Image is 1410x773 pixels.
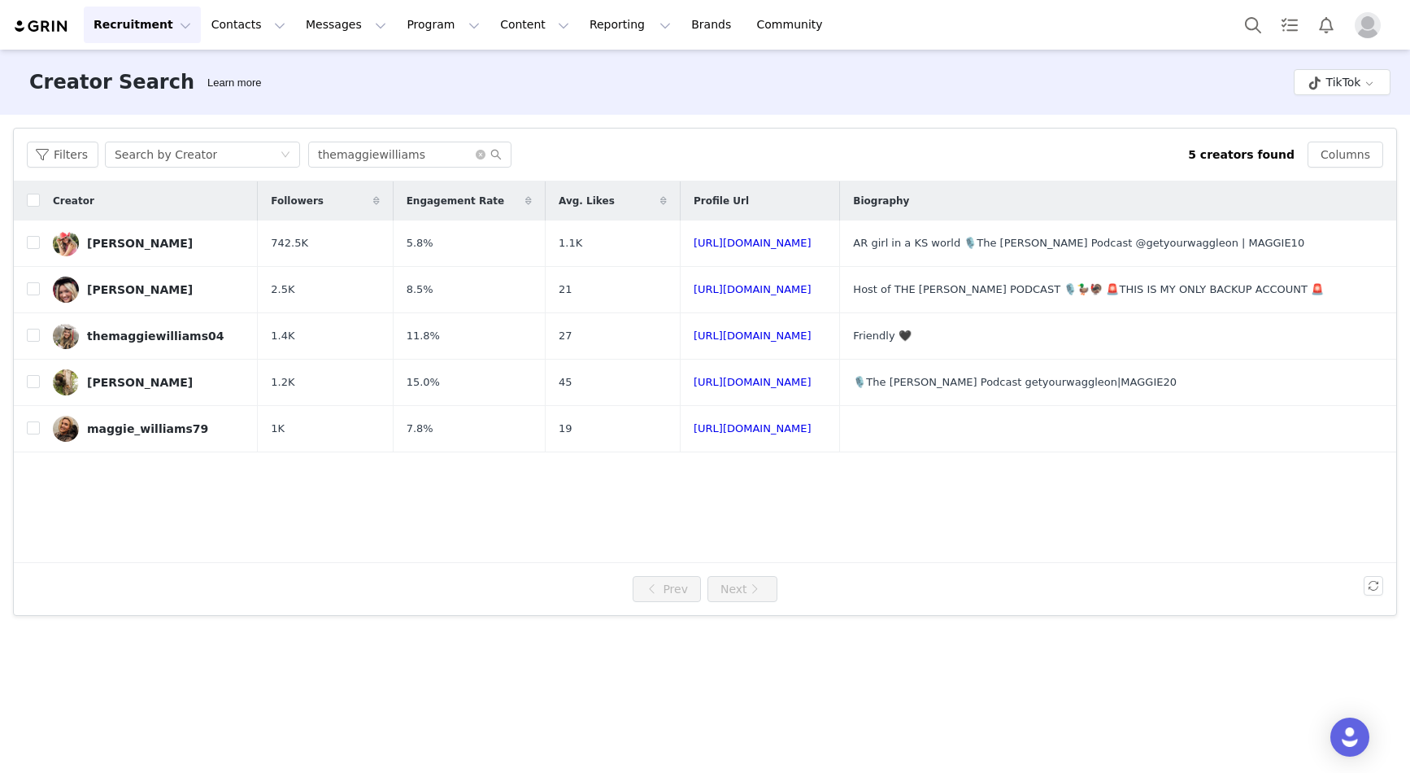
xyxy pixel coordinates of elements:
[1235,7,1271,43] button: Search
[1330,718,1369,757] div: Open Intercom Messenger
[476,150,485,159] i: icon: close-circle
[1294,69,1390,95] button: TikTok
[271,374,294,391] span: 1.2K
[1188,146,1295,164] div: 5 creators found
[271,328,294,344] span: 1.4K
[1308,7,1344,43] button: Notifications
[27,142,98,168] button: Filters
[407,282,433,298] span: 8.5%
[407,235,433,251] span: 5.8%
[53,416,79,442] img: v2
[1308,142,1383,168] button: Columns
[747,7,840,43] a: Community
[694,376,812,388] a: [URL][DOMAIN_NAME]
[407,328,440,344] span: 11.8%
[694,283,812,295] a: [URL][DOMAIN_NAME]
[694,422,812,435] a: [URL][DOMAIN_NAME]
[407,194,504,208] span: Engagement Rate
[87,237,193,250] div: [PERSON_NAME]
[87,376,193,389] div: [PERSON_NAME]
[53,230,79,256] img: v2
[53,323,245,349] a: themaggiewilliams04
[559,235,582,251] span: 1.1K
[407,421,433,437] span: 7.8%
[29,68,194,97] h3: Creator Search
[853,283,1324,295] span: Host of THE [PERSON_NAME] PODCAST 🎙️🦆🦃 🚨THIS IS MY ONLY BACKUP ACCOUNT 🚨
[559,194,615,208] span: Avg. Likes
[13,19,70,34] img: grin logo
[694,194,749,208] span: Profile Url
[84,7,201,43] button: Recruitment
[853,330,911,342] span: Friendly 🖤
[271,235,308,251] span: 742.5K
[559,421,572,437] span: 19
[1355,12,1381,38] img: placeholder-profile.jpg
[115,142,217,167] div: Search by Creator
[53,323,79,349] img: v2
[707,576,777,602] button: Next
[271,194,324,208] span: Followers
[1272,7,1308,43] a: Tasks
[397,7,490,43] button: Program
[580,7,681,43] button: Reporting
[633,576,701,602] button: Prev
[204,75,264,91] div: Tooltip anchor
[87,330,224,343] div: themaggiewilliams04
[281,150,290,161] i: icon: down
[559,374,572,391] span: 45
[87,283,193,296] div: [PERSON_NAME]
[53,369,79,395] img: v2
[559,328,572,344] span: 27
[53,277,79,303] img: v2
[407,374,440,391] span: 15.0%
[53,369,245,395] a: [PERSON_NAME]
[853,194,909,208] span: Biography
[490,149,502,160] i: icon: search
[559,282,572,298] span: 21
[681,7,746,43] a: Brands
[853,376,1177,388] span: 🎙️The [PERSON_NAME] Podcast getyourwaggleon|MAGGIE20
[271,282,294,298] span: 2.5K
[308,142,511,168] input: Search...
[271,421,285,437] span: 1K
[53,194,94,208] span: Creator
[1345,12,1397,38] button: Profile
[694,237,812,249] a: [URL][DOMAIN_NAME]
[202,7,295,43] button: Contacts
[53,277,245,303] a: [PERSON_NAME]
[53,230,245,256] a: [PERSON_NAME]
[296,7,396,43] button: Messages
[53,416,245,442] a: maggie_williams79
[853,237,1304,249] span: AR girl in a KS world 🎙️The [PERSON_NAME] Podcast @getyourwaggleon | MAGGIE10
[490,7,579,43] button: Content
[87,422,208,435] div: maggie_williams79
[694,330,812,342] a: [URL][DOMAIN_NAME]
